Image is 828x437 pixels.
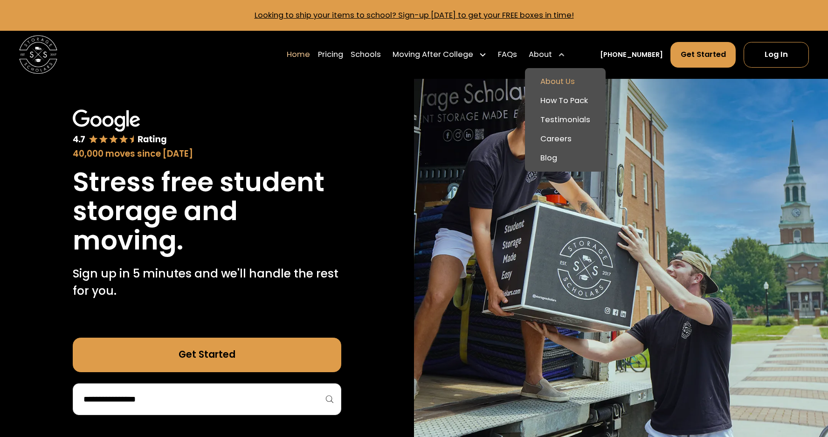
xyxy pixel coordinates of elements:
div: Moving After College [389,42,490,69]
a: Testimonials [529,111,601,130]
h1: Stress free student storage and moving. [73,168,341,255]
a: Careers [529,130,601,149]
a: Log In [744,42,809,68]
div: About [525,42,569,69]
img: Storage Scholars main logo [19,35,57,74]
div: 40,000 moves since [DATE] [73,147,341,160]
a: Blog [529,149,601,168]
a: Get Started [670,42,736,68]
img: Google 4.7 star rating [73,110,167,146]
a: Get Started [73,338,341,372]
a: How To Pack [529,91,601,110]
a: Schools [351,42,381,69]
div: About [529,49,552,61]
a: Looking to ship your items to school? Sign-up [DATE] to get your FREE boxes in time! [255,10,574,21]
a: Pricing [318,42,343,69]
a: Home [287,42,310,69]
a: FAQs [498,42,517,69]
div: Moving After College [393,49,473,61]
nav: About [525,68,606,172]
a: About Us [529,72,601,91]
a: [PHONE_NUMBER] [600,50,663,60]
p: Sign up in 5 minutes and we'll handle the rest for you. [73,265,341,299]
